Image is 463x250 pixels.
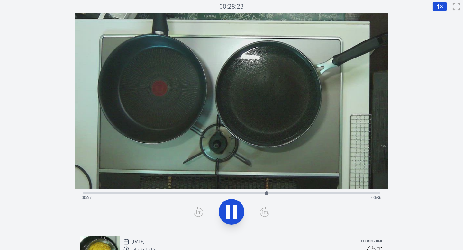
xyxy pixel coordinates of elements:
span: 00:36 [371,195,381,200]
a: 00:28:23 [219,2,244,11]
p: Cooking time [361,239,383,245]
p: [DATE] [132,239,144,244]
span: 00:57 [82,195,92,200]
button: 1× [432,2,447,11]
span: 1 [437,3,440,10]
